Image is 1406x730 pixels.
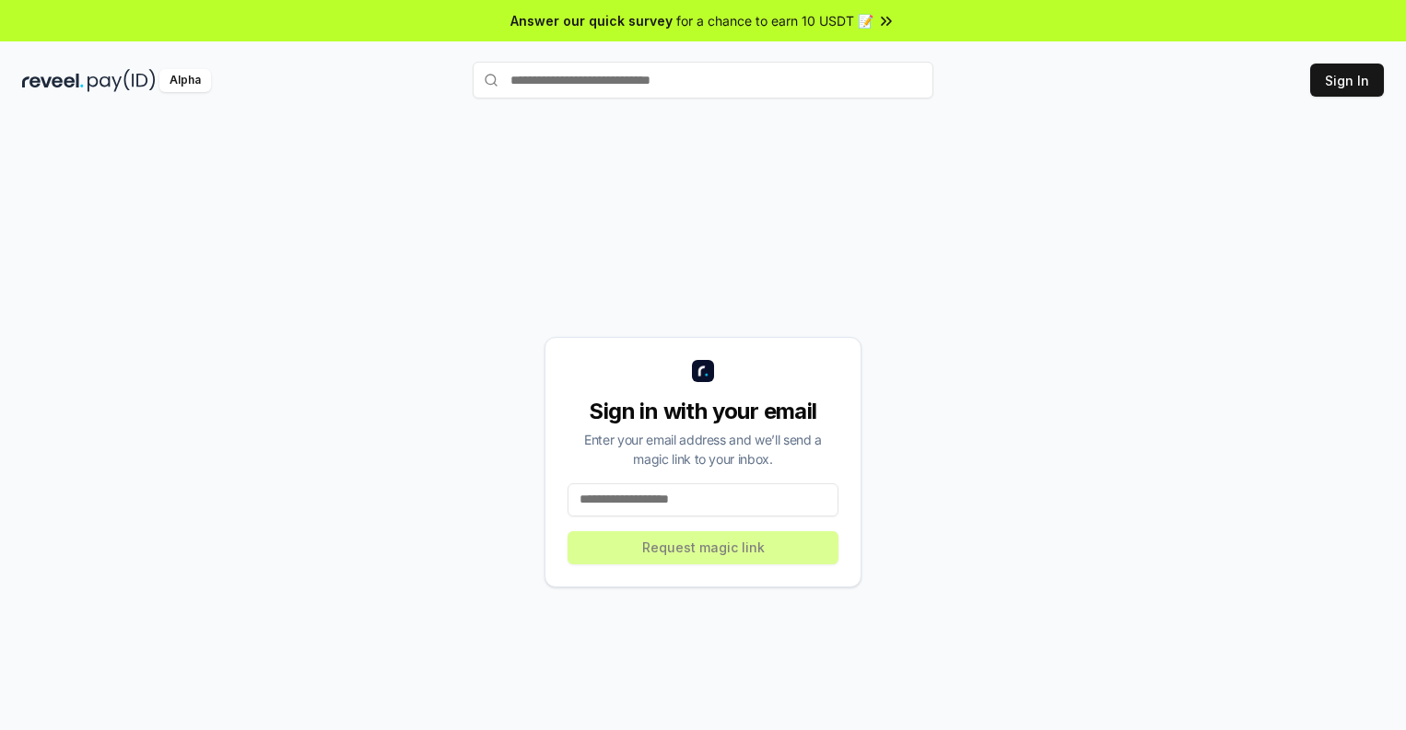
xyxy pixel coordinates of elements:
[22,69,84,92] img: reveel_dark
[568,430,838,469] div: Enter your email address and we’ll send a magic link to your inbox.
[510,11,673,30] span: Answer our quick survey
[159,69,211,92] div: Alpha
[88,69,156,92] img: pay_id
[692,360,714,382] img: logo_small
[568,397,838,426] div: Sign in with your email
[676,11,873,30] span: for a chance to earn 10 USDT 📝
[1310,64,1384,97] button: Sign In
